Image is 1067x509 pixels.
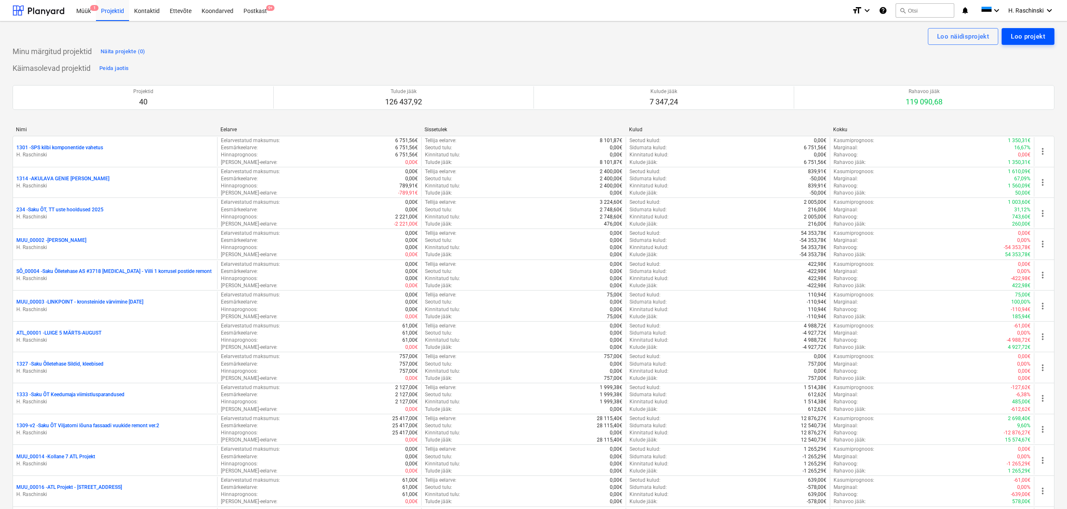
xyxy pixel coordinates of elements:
p: 260,00€ [1012,221,1031,228]
p: Sidumata kulud : [629,299,667,306]
p: -110,94€ [1011,306,1031,313]
p: 0,00€ [610,268,622,275]
p: Kulude jääk [650,88,678,95]
p: 0,00€ [405,275,418,282]
p: Rahavoo jääk : [834,190,866,197]
p: 0,00€ [610,261,622,268]
p: -2 221,00€ [394,221,418,228]
p: Rahavoog : [834,151,858,158]
span: more_vert [1038,208,1048,218]
p: 185,94€ [1012,313,1031,320]
p: Marginaal : [834,268,858,275]
p: 61,00€ [402,322,418,330]
p: 0,00% [1017,268,1031,275]
p: Sidumata kulud : [629,330,667,337]
p: Tellija eelarve : [425,261,456,268]
p: 0,00€ [610,275,622,282]
button: Näita projekte (0) [98,45,148,58]
p: [PERSON_NAME]-eelarve : [221,221,277,228]
p: MUU_00003 - LINKPOINT - kronsteinide värvimine [DATE] [16,299,143,306]
p: MUU_00016 - ATL Projekt - [STREET_ADDRESS] [16,484,122,491]
p: Tellija eelarve : [425,137,456,144]
p: Seotud tulu : [425,144,452,151]
p: 0,00€ [405,244,418,251]
p: 110,94€ [808,291,826,299]
p: 110,94€ [808,306,826,313]
p: 4 988,72€ [804,322,826,330]
p: Kulude jääk : [629,190,658,197]
p: 1327 - Saku Õlletehase Sildid, kleebised [16,361,104,368]
p: 839,91€ [808,168,826,175]
p: Eesmärkeelarve : [221,299,258,306]
p: 119 090,68 [906,97,943,107]
p: 1 560,09€ [1008,182,1031,190]
div: Sissetulek [425,127,622,132]
p: 0,00€ [405,261,418,268]
p: Tellija eelarve : [425,322,456,330]
p: 2 400,00€ [600,175,622,182]
p: 40 [133,97,153,107]
span: H. Raschinski [1008,7,1044,14]
p: 234 - Saku ÕT, TT uste hooldused 2025 [16,206,104,213]
p: H. Raschinski [16,337,214,344]
button: Loo näidisprojekt [928,28,998,45]
div: 1309-v2 -Saku ÕT Viljatorni lõuna fassaadi vuukide remont ver.2H. Raschinski [16,422,214,436]
p: Projektid [133,88,153,95]
p: Kulude jääk : [629,251,658,258]
p: Seotud tulu : [425,237,452,244]
p: Käimasolevad projektid [13,63,91,73]
p: 0,00€ [1018,151,1031,158]
div: 1333 -Saku ÕT Keedumaja viimistlusparandusedH. Raschinski [16,391,214,405]
div: MUU_00016 -ATL Projekt - [STREET_ADDRESS]H. Raschinski [16,484,214,498]
p: 6 751,56€ [804,159,826,166]
p: Eesmärkeelarve : [221,330,258,337]
p: [PERSON_NAME]-eelarve : [221,190,277,197]
i: notifications [961,5,969,16]
div: Nimi [16,127,214,132]
p: Seotud kulud : [629,168,660,175]
p: Seotud tulu : [425,330,452,337]
p: 476,00€ [604,221,622,228]
p: H. Raschinski [16,368,214,375]
p: Sidumata kulud : [629,206,667,213]
p: 1314 - AKULAVA GENIE [PERSON_NAME] [16,175,109,182]
div: Loo projekt [1011,31,1045,42]
p: 67,09% [1014,175,1031,182]
div: 1327 -Saku Õlletehase Sildid, kleebisedH. Raschinski [16,361,214,375]
p: 1309-v2 - Saku ÕT Viljatorni lõuna fassaadi vuukide remont ver.2 [16,422,159,429]
p: 54 353,78€ [801,230,826,237]
p: 61,00€ [402,330,418,337]
p: 2 005,00€ [804,199,826,206]
p: 0,00€ [610,144,622,151]
p: Kinnitatud kulud : [629,213,668,221]
span: more_vert [1038,177,1048,187]
span: more_vert [1038,332,1048,342]
p: Marginaal : [834,175,858,182]
span: more_vert [1038,239,1048,249]
p: Tulude jääk : [425,190,452,197]
p: 1 350,31€ [1008,137,1031,144]
p: Kasumiprognoos : [834,261,874,268]
p: Rahavoog : [834,213,858,221]
p: Kasumiprognoos : [834,291,874,299]
i: Abikeskus [879,5,887,16]
p: -4 927,72€ [803,330,826,337]
p: 0,00€ [405,175,418,182]
p: 0,00€ [405,168,418,175]
p: 1333 - Saku ÕT Keedumaja viimistlusparandused [16,391,124,398]
p: -110,94€ [807,313,826,320]
p: Tulude jääk : [425,282,452,289]
p: Eesmärkeelarve : [221,144,258,151]
p: -50,00€ [810,190,826,197]
p: Eelarvestatud maksumus : [221,230,280,237]
p: Marginaal : [834,144,858,151]
p: -54 353,78€ [800,237,826,244]
p: 100,00% [1011,299,1031,306]
p: 2 400,00€ [600,182,622,190]
p: Sidumata kulud : [629,268,667,275]
p: Kinnitatud tulu : [425,151,460,158]
p: Seotud kulud : [629,291,660,299]
p: Rahavoo jääk [906,88,943,95]
p: Seotud kulud : [629,322,660,330]
p: H. Raschinski [16,213,214,221]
